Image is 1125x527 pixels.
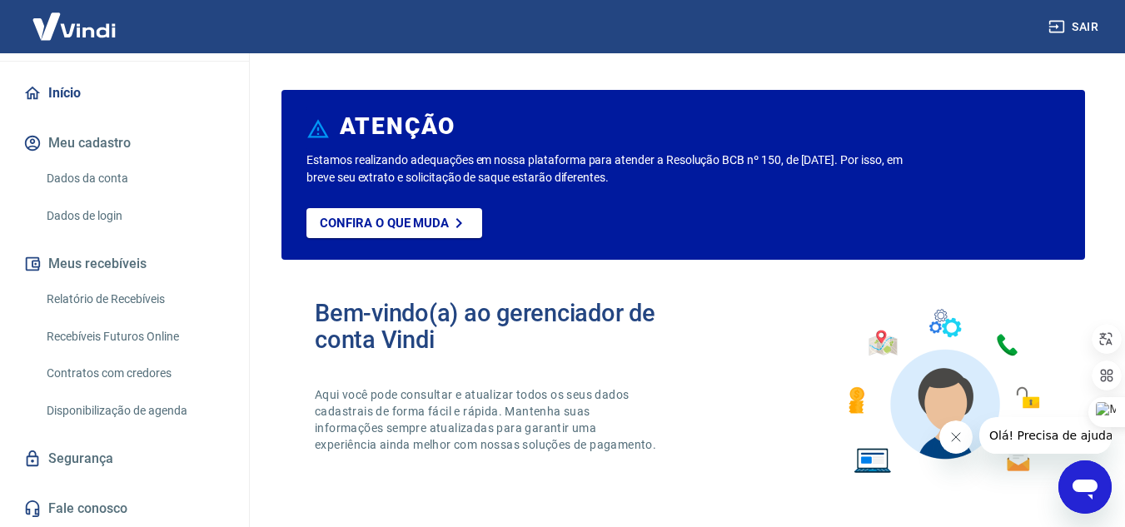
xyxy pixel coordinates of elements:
[306,208,482,238] a: Confira o que muda
[40,282,229,316] a: Relatório de Recebíveis
[979,417,1112,454] iframe: Mensagem da empresa
[939,420,973,454] iframe: Fechar mensagem
[40,162,229,196] a: Dados da conta
[40,356,229,390] a: Contratos com credores
[340,118,455,135] h6: ATENÇÃO
[20,490,229,527] a: Fale conosco
[20,125,229,162] button: Meu cadastro
[40,394,229,428] a: Disponibilização de agenda
[20,75,229,112] a: Início
[20,246,229,282] button: Meus recebíveis
[1058,460,1112,514] iframe: Botão para abrir a janela de mensagens
[315,300,684,353] h2: Bem-vindo(a) ao gerenciador de conta Vindi
[10,12,140,25] span: Olá! Precisa de ajuda?
[315,386,660,453] p: Aqui você pode consultar e atualizar todos os seus dados cadastrais de forma fácil e rápida. Mant...
[320,216,449,231] p: Confira o que muda
[20,1,128,52] img: Vindi
[306,152,909,186] p: Estamos realizando adequações em nossa plataforma para atender a Resolução BCB nº 150, de [DATE]....
[1045,12,1105,42] button: Sair
[40,199,229,233] a: Dados de login
[20,440,229,477] a: Segurança
[834,300,1052,484] img: Imagem de um avatar masculino com diversos icones exemplificando as funcionalidades do gerenciado...
[40,320,229,354] a: Recebíveis Futuros Online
